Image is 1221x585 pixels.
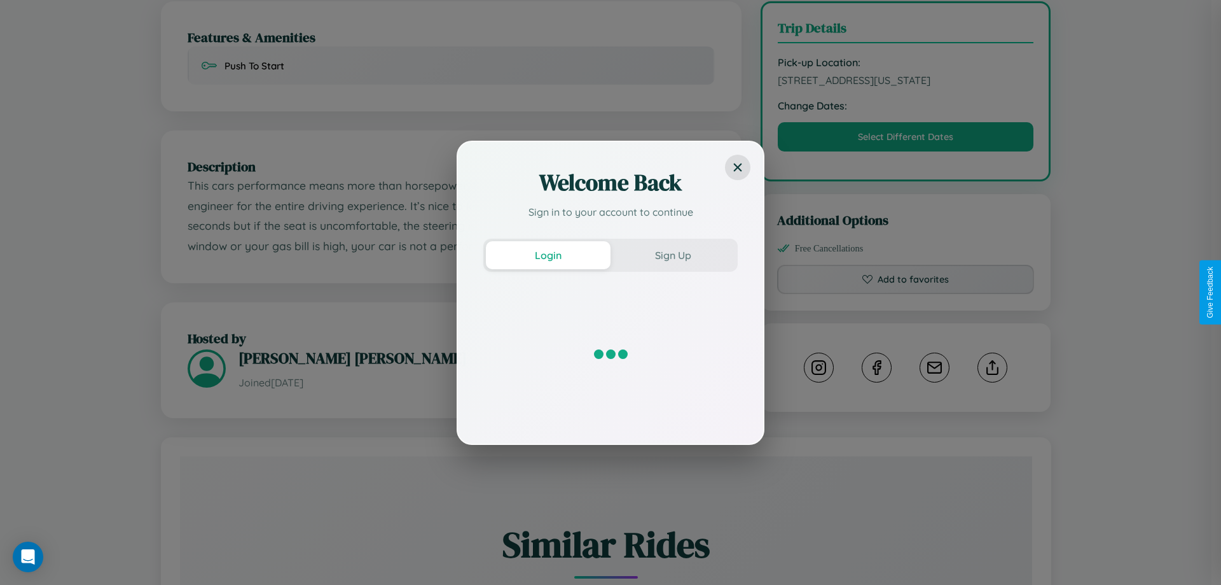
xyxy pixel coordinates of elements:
h2: Welcome Back [483,167,738,198]
button: Sign Up [610,241,735,269]
div: Give Feedback [1206,267,1215,318]
div: Open Intercom Messenger [13,542,43,572]
p: Sign in to your account to continue [483,204,738,220]
button: Login [486,241,610,269]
